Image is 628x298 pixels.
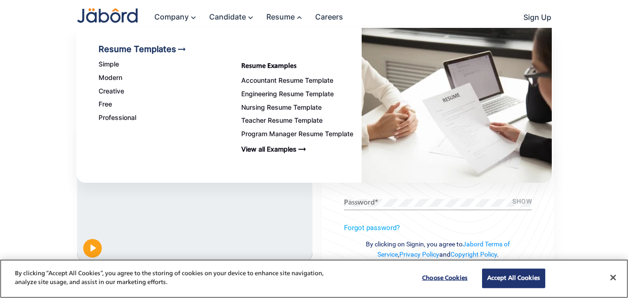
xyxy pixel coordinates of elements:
[176,44,187,55] mat-icon: arrow_right_alt
[514,8,551,27] a: Sign Up
[241,104,362,112] a: Nursing Resume Template
[99,74,219,82] a: Modern
[241,90,362,98] a: Engineering Resume Template
[416,269,474,288] button: Choose Cookies
[306,7,343,26] a: Careers
[297,144,308,155] mat-icon: arrow_right_alt
[241,61,362,71] h4: Resume Examples
[145,7,200,27] a: Company
[362,28,552,183] img: resume-icon
[99,44,219,55] a: Resume Templates
[99,60,219,68] a: Simple
[99,87,219,95] a: Creative
[603,267,623,288] button: Close
[241,130,362,138] a: Program Manager Resume Template
[257,7,306,27] a: Resume
[241,144,362,155] a: View all Examples
[241,77,362,85] a: Accountant Resume Template
[295,13,306,22] mat-icon: keyboard_arrow_up
[77,8,138,23] img: Jabord
[246,13,257,22] mat-icon: keyboard_arrow_down
[15,269,345,287] p: By clicking “Accept All Cookies”, you agree to the storing of cookies on your device to enhance s...
[99,114,219,122] a: Professional
[200,7,257,27] a: Candidate
[99,100,219,108] a: Free
[241,117,362,125] a: Teacher Resume Template
[189,13,200,22] mat-icon: keyboard_arrow_down
[482,269,545,288] button: Accept All Cookies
